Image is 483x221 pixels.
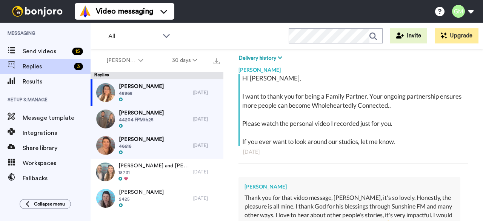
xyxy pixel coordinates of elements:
[9,6,66,17] img: bj-logo-header-white.svg
[91,106,223,132] a: [PERSON_NAME]44204 FPMth25[DATE]
[96,83,115,102] img: cdd0fdb1-cdaf-462f-bae3-e70f36b1edf7-thumb.jpg
[23,159,91,168] span: Workspaces
[23,47,69,56] span: Send videos
[118,162,189,170] span: [PERSON_NAME] and [PERSON_NAME]
[91,132,223,159] a: [PERSON_NAME]46616[DATE]
[193,90,220,96] div: [DATE]
[72,48,83,55] div: 15
[245,183,454,190] div: [PERSON_NAME]
[193,142,220,148] div: [DATE]
[23,77,91,86] span: Results
[193,116,220,122] div: [DATE]
[108,32,159,41] span: All
[238,54,285,62] button: Delivery history
[23,62,71,71] span: Replies
[23,113,91,122] span: Message template
[119,109,164,117] span: [PERSON_NAME]
[238,62,468,74] div: [PERSON_NAME]
[119,136,164,143] span: [PERSON_NAME]
[23,174,91,183] span: Fallbacks
[119,189,164,196] span: [PERSON_NAME]
[96,136,115,155] img: acebad64-0907-4e04-9a15-7e6c1724c8ed-thumb.jpg
[96,6,153,17] span: Video messaging
[23,144,91,153] span: Share library
[119,90,164,96] span: 48868
[96,110,115,128] img: 2ed01c76-56a5-40ab-8bab-02fb467d86ef-thumb.jpg
[118,170,189,176] span: 18731
[119,143,164,149] span: 46616
[96,189,115,208] img: d412fdb8-7a7d-4cc5-b98a-1f1815a7c8da-thumb.jpg
[34,201,65,207] span: Collapse menu
[91,159,223,185] a: [PERSON_NAME] and [PERSON_NAME]18731[DATE]
[242,74,466,146] div: Hi [PERSON_NAME], I want to thank you for being a Family Partner. Your ongoing partnership ensure...
[435,28,478,43] button: Upgrade
[119,196,164,202] span: 2425
[79,5,91,17] img: vm-color.svg
[193,195,220,201] div: [DATE]
[193,169,220,175] div: [DATE]
[211,55,222,66] button: Export all results that match these filters now.
[91,72,223,79] div: Replies
[119,117,164,123] span: 44204 FPMth25
[96,162,115,181] img: 2e9a0944-aed1-4349-83e8-59bfbdefbcc3-thumb.jpg
[390,28,427,43] button: Invite
[91,185,223,212] a: [PERSON_NAME]2425[DATE]
[106,57,137,64] span: [PERSON_NAME]
[158,54,212,67] button: 30 days
[20,199,71,209] button: Collapse menu
[119,83,164,90] span: [PERSON_NAME]
[74,63,83,70] div: 3
[92,54,158,67] button: [PERSON_NAME]
[243,148,463,156] div: [DATE]
[23,128,91,138] span: Integrations
[91,79,223,106] a: [PERSON_NAME]48868[DATE]
[214,58,220,64] img: export.svg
